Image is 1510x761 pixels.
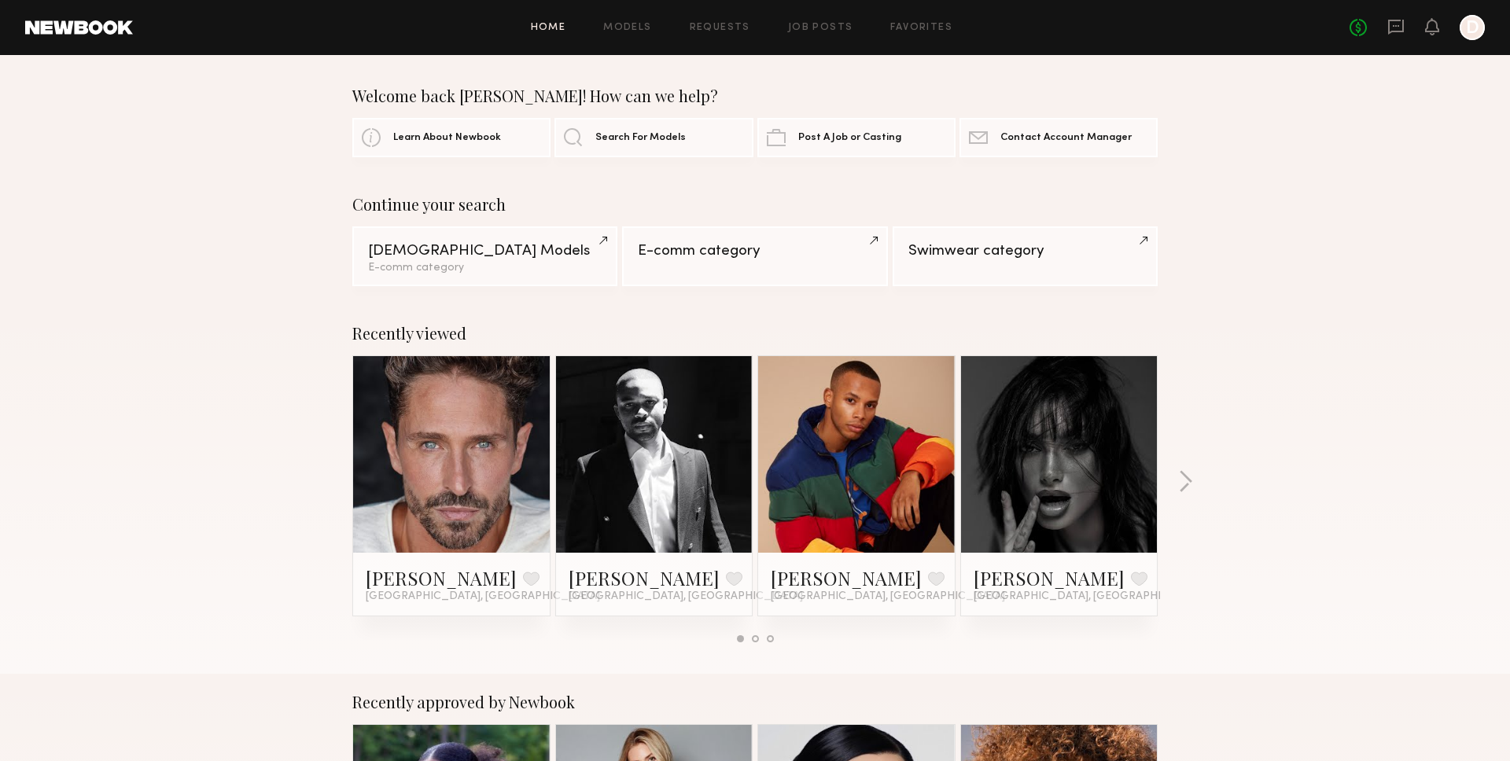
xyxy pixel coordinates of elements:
[554,118,753,157] a: Search For Models
[890,23,952,33] a: Favorites
[1460,15,1485,40] a: D
[974,565,1125,590] a: [PERSON_NAME]
[366,590,600,603] span: [GEOGRAPHIC_DATA], [GEOGRAPHIC_DATA]
[368,263,602,274] div: E-comm category
[569,565,720,590] a: [PERSON_NAME]
[690,23,750,33] a: Requests
[603,23,651,33] a: Models
[531,23,566,33] a: Home
[974,590,1208,603] span: [GEOGRAPHIC_DATA], [GEOGRAPHIC_DATA]
[368,244,602,259] div: [DEMOGRAPHIC_DATA] Models
[393,133,501,143] span: Learn About Newbook
[788,23,853,33] a: Job Posts
[798,133,901,143] span: Post A Job or Casting
[352,195,1158,214] div: Continue your search
[959,118,1158,157] a: Contact Account Manager
[638,244,871,259] div: E-comm category
[352,86,1158,105] div: Welcome back [PERSON_NAME]! How can we help?
[352,324,1158,343] div: Recently viewed
[352,226,617,286] a: [DEMOGRAPHIC_DATA] ModelsE-comm category
[352,693,1158,711] div: Recently approved by Newbook
[622,226,887,286] a: E-comm category
[366,565,517,590] a: [PERSON_NAME]
[352,118,551,157] a: Learn About Newbook
[771,590,1005,603] span: [GEOGRAPHIC_DATA], [GEOGRAPHIC_DATA]
[595,133,686,143] span: Search For Models
[771,565,922,590] a: [PERSON_NAME]
[757,118,956,157] a: Post A Job or Casting
[893,226,1158,286] a: Swimwear category
[1000,133,1132,143] span: Contact Account Manager
[908,244,1142,259] div: Swimwear category
[569,590,803,603] span: [GEOGRAPHIC_DATA], [GEOGRAPHIC_DATA]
